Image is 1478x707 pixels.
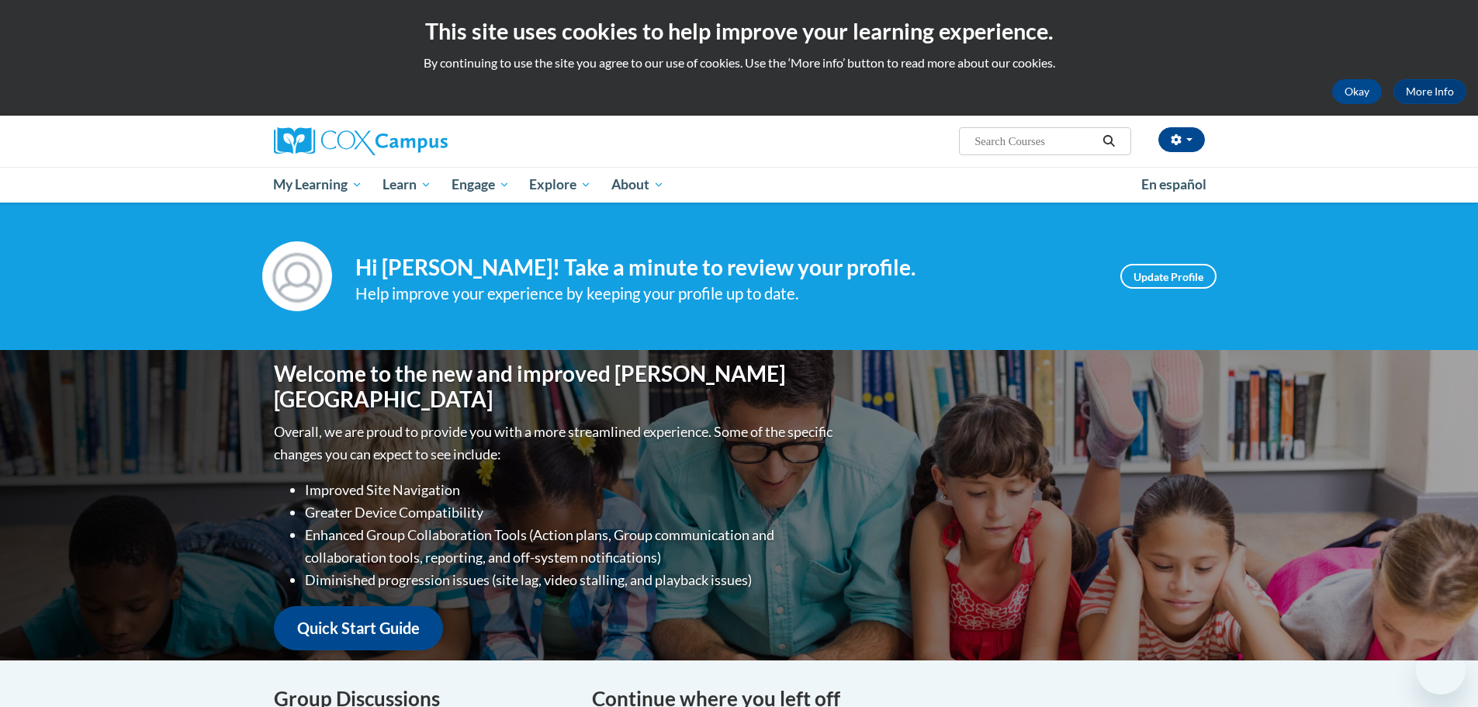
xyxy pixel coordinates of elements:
[372,167,441,203] a: Learn
[274,127,569,155] a: Cox Campus
[441,167,520,203] a: Engage
[274,361,836,413] h1: Welcome to the new and improved [PERSON_NAME][GEOGRAPHIC_DATA]
[305,524,836,569] li: Enhanced Group Collaboration Tools (Action plans, Group communication and collaboration tools, re...
[274,606,443,650] a: Quick Start Guide
[611,175,664,194] span: About
[529,175,591,194] span: Explore
[1416,645,1466,695] iframe: Button to launch messaging window
[1120,264,1217,289] a: Update Profile
[264,167,373,203] a: My Learning
[274,127,448,155] img: Cox Campus
[305,569,836,591] li: Diminished progression issues (site lag, video stalling, and playback issues)
[601,167,674,203] a: About
[355,281,1097,307] div: Help improve your experience by keeping your profile up to date.
[273,175,362,194] span: My Learning
[12,54,1466,71] p: By continuing to use the site you agree to our use of cookies. Use the ‘More info’ button to read...
[1393,79,1466,104] a: More Info
[12,16,1466,47] h2: This site uses cookies to help improve your learning experience.
[1097,132,1120,151] button: Search
[305,479,836,501] li: Improved Site Navigation
[973,132,1097,151] input: Search Courses
[305,501,836,524] li: Greater Device Compatibility
[251,167,1228,203] div: Main menu
[382,175,431,194] span: Learn
[355,255,1097,281] h4: Hi [PERSON_NAME]! Take a minute to review your profile.
[452,175,510,194] span: Engage
[519,167,601,203] a: Explore
[262,241,332,311] img: Profile Image
[1158,127,1205,152] button: Account Settings
[1141,176,1206,192] span: En español
[1332,79,1382,104] button: Okay
[274,421,836,466] p: Overall, we are proud to provide you with a more streamlined experience. Some of the specific cha...
[1131,168,1217,201] a: En español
